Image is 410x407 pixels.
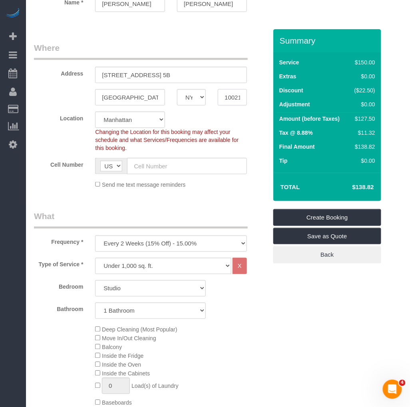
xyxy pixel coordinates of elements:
[102,400,132,406] span: Baseboards
[102,353,143,359] span: Inside the Fridge
[28,158,89,169] label: Cell Number
[5,8,21,19] img: Automaid Logo
[131,383,179,389] span: Load(s) of Laundry
[102,371,150,377] span: Inside the Cabinets
[351,143,375,151] div: $138.82
[218,89,247,106] input: Zip Code
[28,112,89,122] label: Location
[28,303,89,313] label: Bathroom
[273,209,381,226] a: Create Booking
[28,67,89,78] label: Address
[28,280,89,291] label: Bedroom
[279,86,303,94] label: Discount
[273,246,381,263] a: Back
[279,129,313,137] label: Tax @ 8.88%
[280,36,377,45] h3: Summary
[279,72,297,80] label: Extras
[383,380,402,399] iframe: Intercom live chat
[102,335,156,342] span: Move In/Out Cleaning
[102,344,122,351] span: Balcony
[273,228,381,245] a: Save as Quote
[34,42,248,60] legend: Where
[351,115,375,123] div: $127.50
[102,182,185,188] span: Send me text message reminders
[102,362,141,368] span: Inside the Oven
[351,129,375,137] div: $11.32
[28,235,89,246] label: Frequency *
[95,89,165,106] input: City
[95,129,239,151] span: Changing the Location for this booking may affect your schedule and what Services/Frequencies are...
[351,86,375,94] div: ($22.50)
[279,115,340,123] label: Amount (before Taxes)
[279,58,299,66] label: Service
[281,184,300,190] strong: Total
[34,211,248,229] legend: What
[279,143,315,151] label: Final Amount
[351,72,375,80] div: $0.00
[102,327,177,333] span: Deep Cleaning (Most Popular)
[127,158,247,174] input: Cell Number
[28,258,89,269] label: Type of Service *
[328,184,374,191] h4: $138.82
[279,100,310,108] label: Adjustment
[351,58,375,66] div: $150.00
[351,157,375,165] div: $0.00
[351,100,375,108] div: $0.00
[279,157,288,165] label: Tip
[399,380,406,386] span: 4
